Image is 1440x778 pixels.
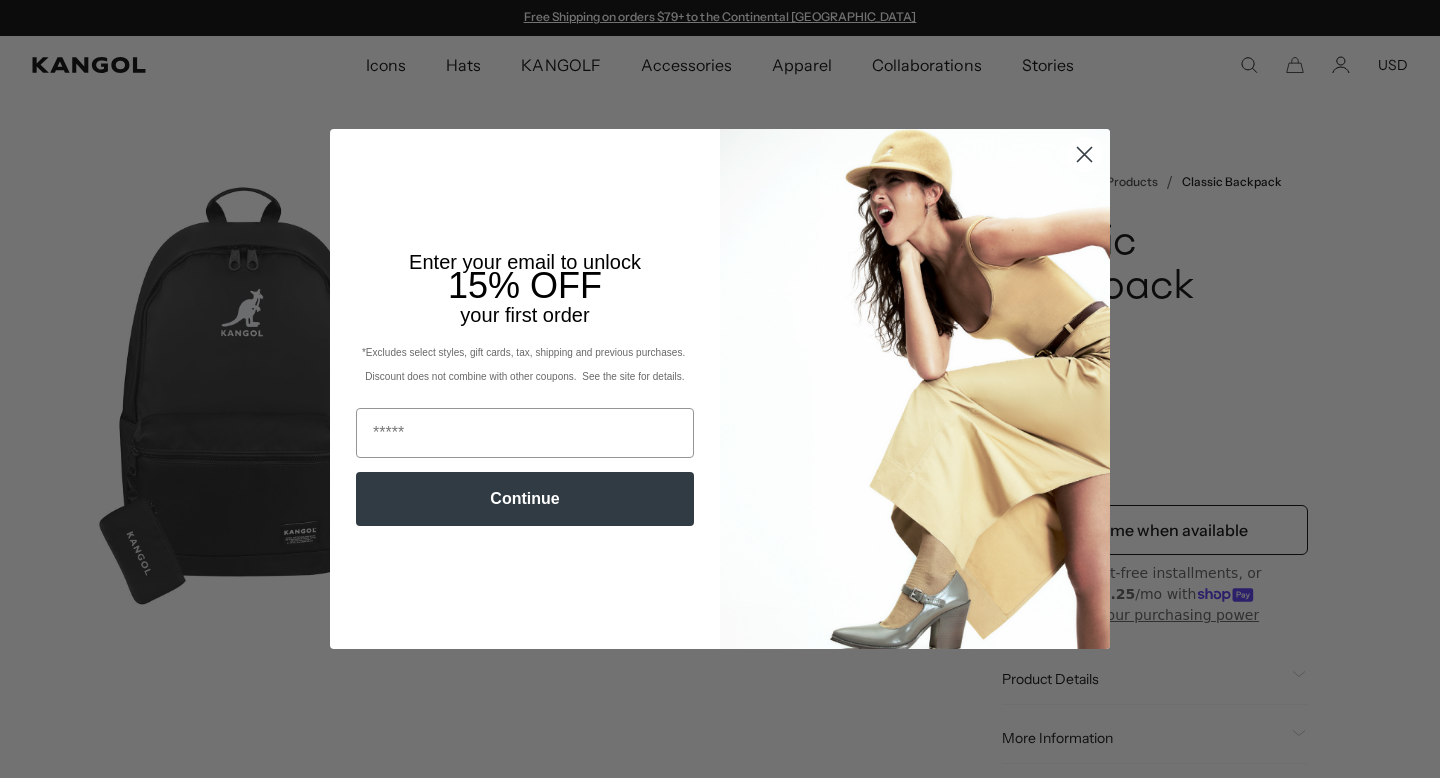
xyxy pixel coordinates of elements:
button: Close dialog [1067,137,1102,172]
span: Enter your email to unlock [409,251,641,273]
img: 93be19ad-e773-4382-80b9-c9d740c9197f.jpeg [720,129,1110,649]
button: Continue [356,472,694,526]
span: 15% OFF [448,265,602,306]
input: Email [356,408,694,458]
span: your first order [460,304,589,326]
span: *Excludes select styles, gift cards, tax, shipping and previous purchases. Discount does not comb... [362,347,688,382]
